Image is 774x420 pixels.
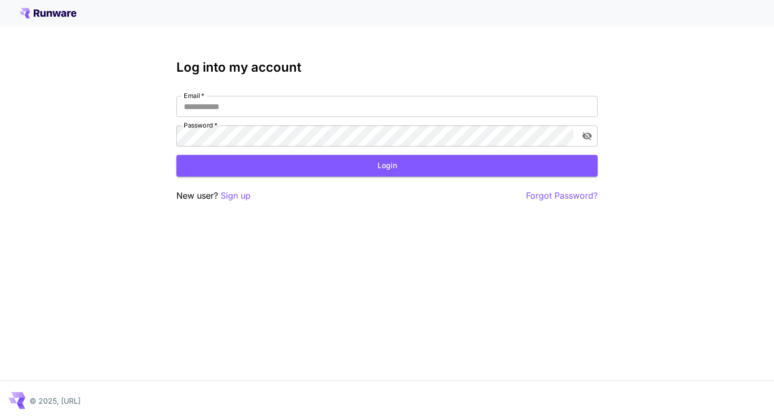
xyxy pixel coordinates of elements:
[221,189,251,202] button: Sign up
[526,189,598,202] button: Forgot Password?
[578,126,597,145] button: toggle password visibility
[176,189,251,202] p: New user?
[184,91,204,100] label: Email
[29,395,81,406] p: © 2025, [URL]
[176,60,598,75] h3: Log into my account
[176,155,598,177] button: Login
[184,121,217,130] label: Password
